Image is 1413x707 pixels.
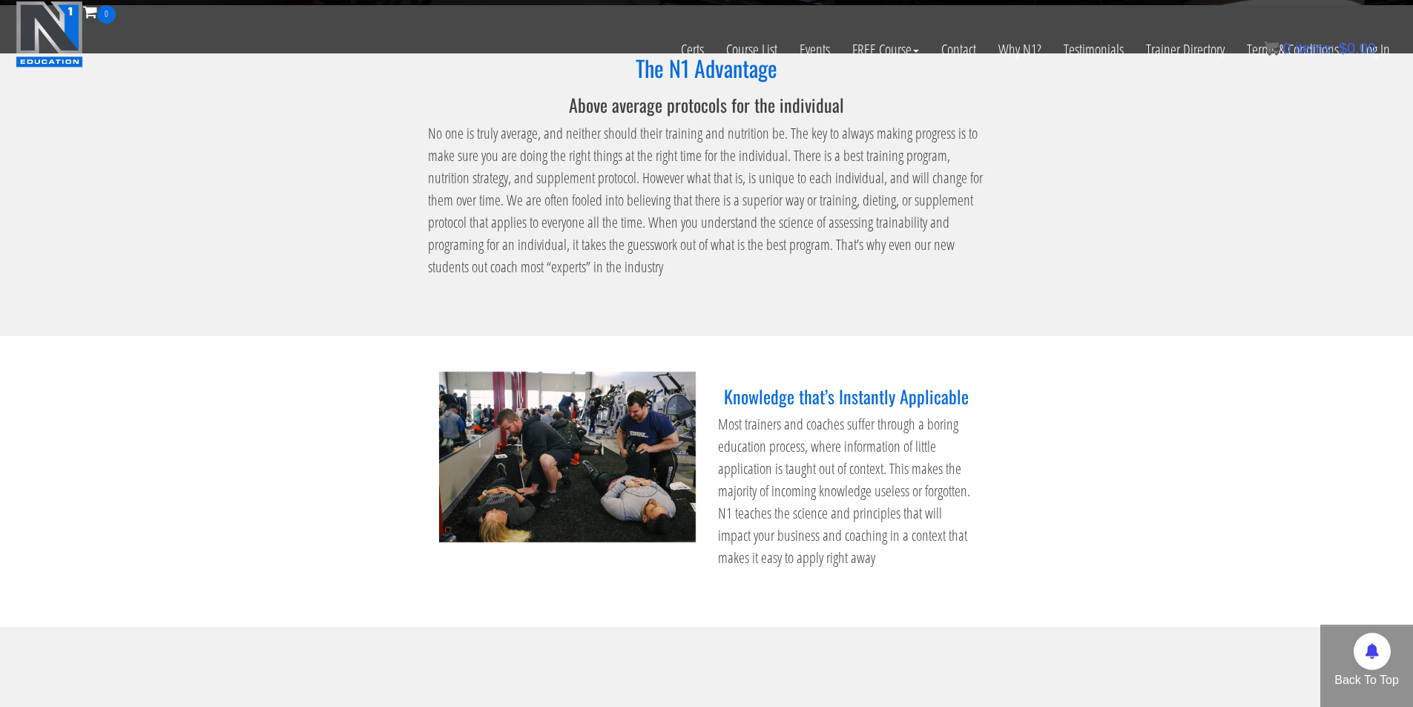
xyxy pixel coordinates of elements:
[1282,40,1291,56] span: 0
[1264,40,1376,56] a: 0 items: $0.00
[788,24,841,76] a: Events
[428,56,986,80] h2: The N1 Advantage
[715,24,788,76] a: Course List
[1135,24,1236,76] a: Trainer Directory
[439,372,696,543] img: knowledge-instantly-applicable
[1236,24,1350,76] a: Terms & Conditions
[97,5,116,24] span: 0
[930,24,987,76] a: Contact
[841,24,930,76] a: FREE Course
[428,122,986,278] p: No one is truly average, and neither should their training and nutrition be. The key to always ma...
[1053,24,1135,76] a: Testimonials
[428,95,986,114] h3: Above average protocols for the individual
[16,1,83,68] img: n1-education
[83,1,116,22] a: 0
[987,24,1053,76] a: Why N1?
[718,387,975,406] h3: Knowledge that’s Instantly Applicable
[1295,40,1334,56] span: items:
[1339,40,1347,56] span: $
[670,24,715,76] a: Certs
[1350,24,1401,76] a: Log In
[718,413,975,569] p: Most trainers and coaches suffer through a boring education process, where information of little ...
[1264,41,1279,56] img: icon11.png
[1339,40,1376,56] bdi: 0.00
